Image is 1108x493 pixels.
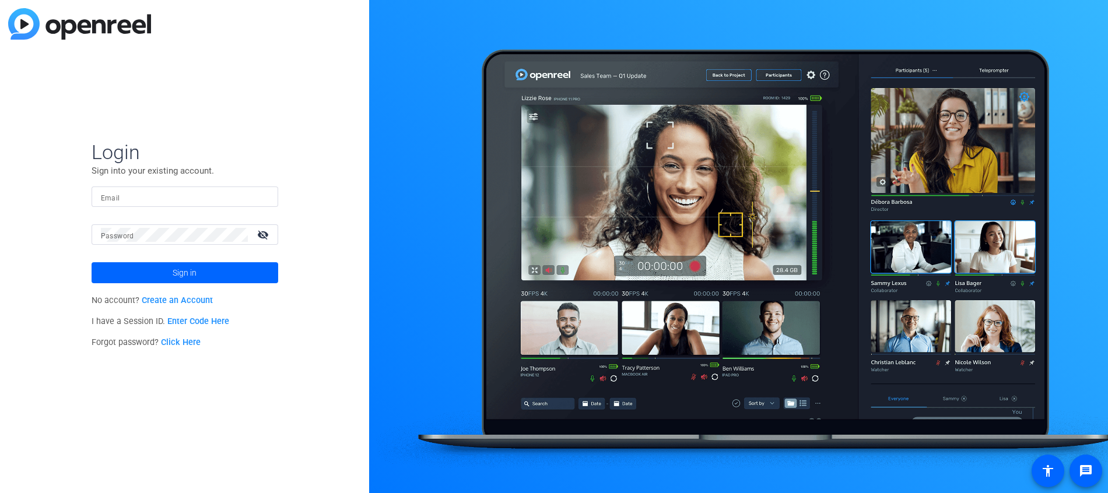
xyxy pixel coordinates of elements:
[92,262,278,283] button: Sign in
[8,8,151,40] img: blue-gradient.svg
[1041,464,1055,478] mat-icon: accessibility
[92,140,278,164] span: Login
[167,316,229,326] a: Enter Code Here
[101,190,269,204] input: Enter Email Address
[250,226,278,243] mat-icon: visibility_off
[92,337,201,347] span: Forgot password?
[92,316,230,326] span: I have a Session ID.
[92,295,213,305] span: No account?
[1079,464,1093,478] mat-icon: message
[161,337,201,347] a: Click Here
[101,194,120,202] mat-label: Email
[142,295,213,305] a: Create an Account
[101,232,134,240] mat-label: Password
[173,258,197,287] span: Sign in
[92,164,278,177] p: Sign into your existing account.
